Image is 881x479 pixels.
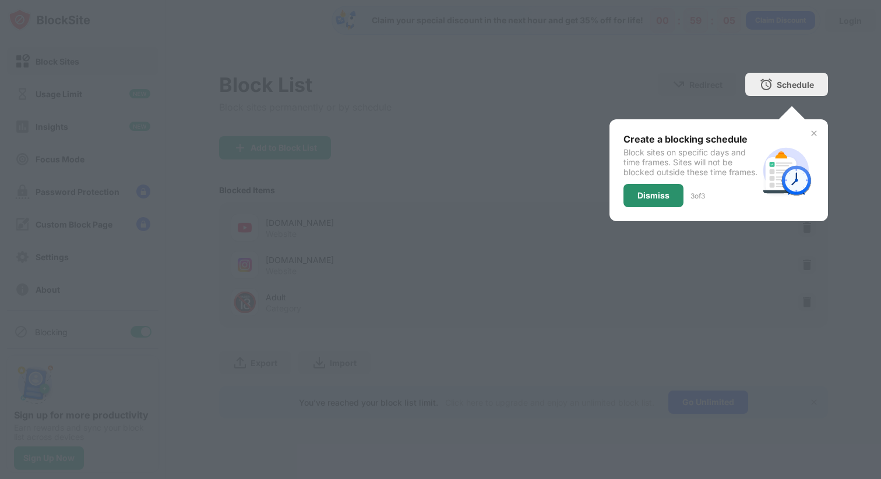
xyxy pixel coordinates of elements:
div: Block sites on specific days and time frames. Sites will not be blocked outside these time frames. [623,147,758,177]
img: x-button.svg [809,129,819,138]
img: schedule.svg [758,143,814,198]
div: Schedule [777,80,814,90]
div: 3 of 3 [690,191,705,200]
div: Dismiss [637,191,669,200]
div: Create a blocking schedule [623,133,758,145]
